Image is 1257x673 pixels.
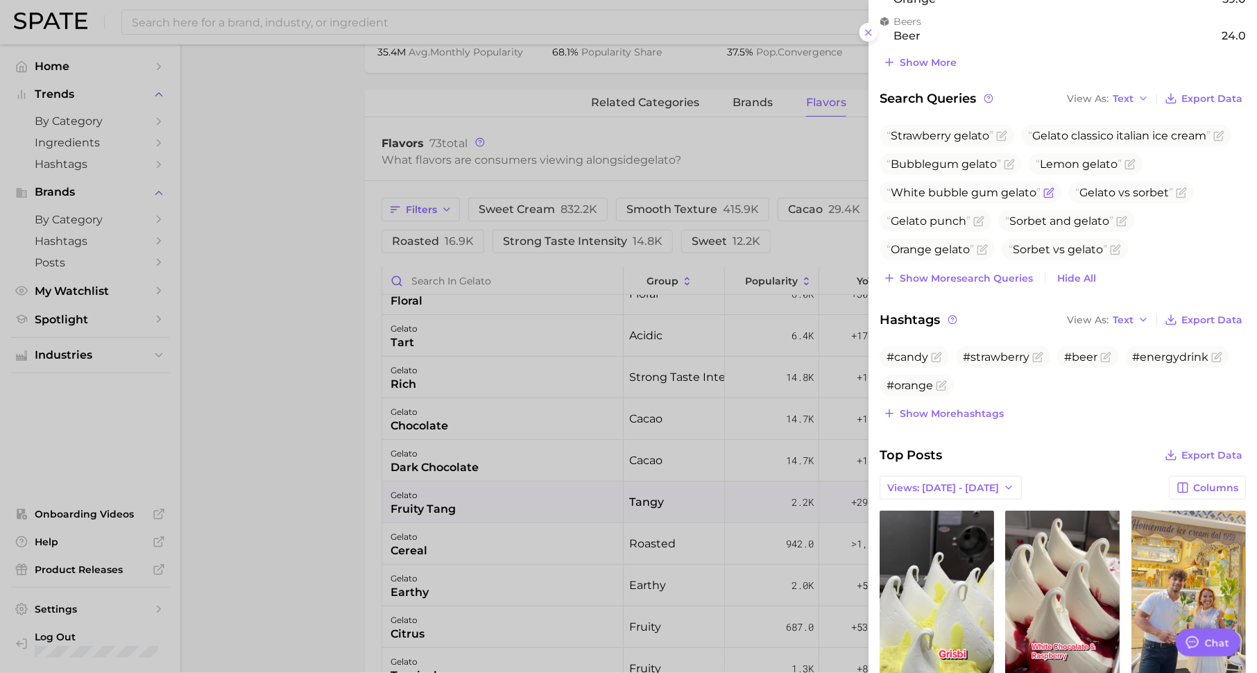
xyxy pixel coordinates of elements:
a: beer [893,29,921,42]
button: Export Data [1161,89,1246,108]
button: Export Data [1161,310,1246,330]
span: Export Data [1181,450,1242,461]
span: Strawberry gelato [887,129,993,142]
span: Lemon gelato [1036,157,1122,171]
span: Hide All [1057,273,1096,284]
button: Show more [880,53,960,72]
button: View AsText [1063,311,1152,329]
button: Flag as miscategorized or irrelevant [1100,352,1111,363]
span: Bubblegum gelato [887,157,1001,171]
button: Flag as miscategorized or irrelevant [996,130,1007,142]
span: 24.0 [1222,29,1246,42]
button: Columns [1169,476,1246,500]
span: Sorbet vs gelato [1009,243,1107,256]
span: Export Data [1181,314,1242,326]
span: beers [893,15,1246,28]
button: Flag as miscategorized or irrelevant [1176,187,1187,198]
span: #beer [1064,350,1097,364]
button: Flag as miscategorized or irrelevant [973,216,984,227]
span: Hashtags [880,310,959,330]
span: Gelato punch [887,214,970,228]
button: Flag as miscategorized or irrelevant [1043,187,1054,198]
span: #strawberry [963,350,1029,364]
span: Gelato vs sorbet [1075,186,1173,199]
button: Flag as miscategorized or irrelevant [1211,352,1222,363]
span: Columns [1193,482,1238,494]
button: Flag as miscategorized or irrelevant [1213,130,1224,142]
span: Top Posts [880,445,942,465]
button: Export Data [1161,445,1246,465]
button: Flag as miscategorized or irrelevant [1110,244,1121,255]
span: Show more [900,57,957,69]
button: Show morehashtags [880,404,1007,423]
button: Views: [DATE] - [DATE] [880,476,1022,500]
span: Search Queries [880,89,995,108]
span: Text [1113,316,1134,324]
span: #energydrink [1132,350,1208,364]
span: White bubble gum gelato [887,186,1041,199]
button: Hide All [1054,269,1100,288]
span: Export Data [1181,93,1242,105]
span: Views: [DATE] - [DATE] [887,482,999,494]
span: Orange gelato [887,243,974,256]
button: Flag as miscategorized or irrelevant [931,352,942,363]
button: Flag as miscategorized or irrelevant [1116,216,1127,227]
button: Flag as miscategorized or irrelevant [1004,159,1015,170]
span: Gelato classico italian ice cream [1028,129,1211,142]
span: View As [1067,316,1109,324]
span: View As [1067,95,1109,103]
button: Flag as miscategorized or irrelevant [977,244,988,255]
button: Show moresearch queries [880,269,1036,288]
span: Sorbet and gelato [1005,214,1113,228]
button: Flag as miscategorized or irrelevant [1032,352,1043,363]
span: #orange [887,379,933,392]
span: Show more hashtags [900,408,1004,420]
span: Text [1113,95,1134,103]
span: Show more search queries [900,273,1033,284]
span: #candy [887,350,928,364]
button: View AsText [1063,90,1152,108]
button: Flag as miscategorized or irrelevant [936,380,947,391]
button: Flag as miscategorized or irrelevant [1125,159,1136,170]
